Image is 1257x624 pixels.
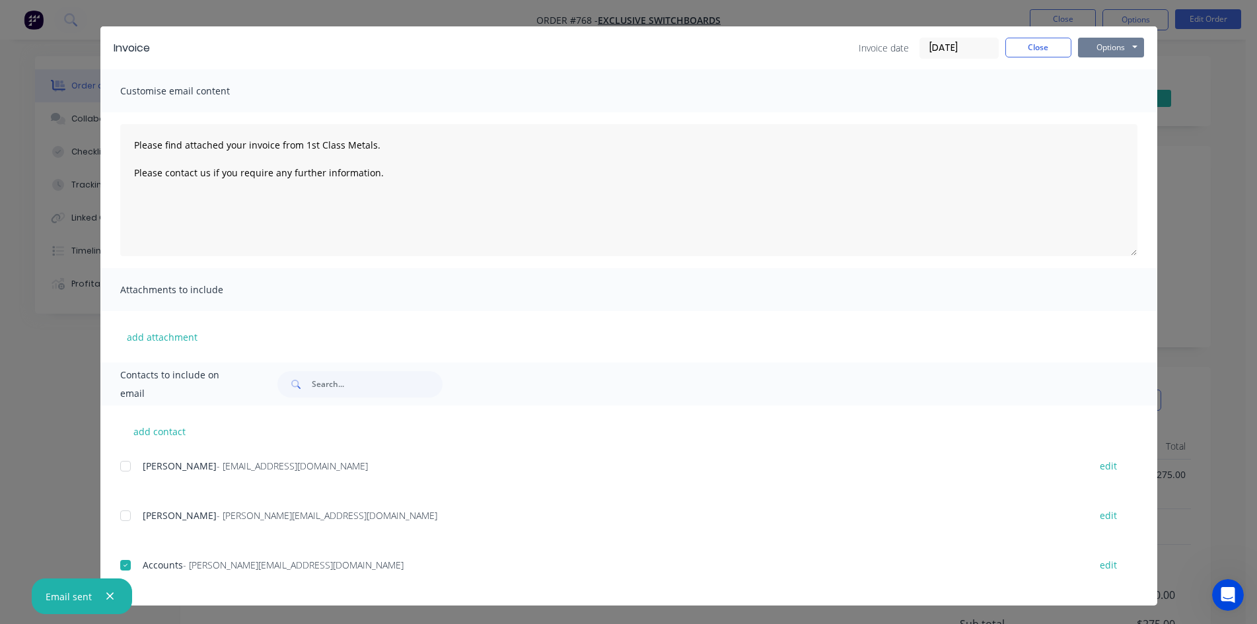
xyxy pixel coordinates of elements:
[1212,579,1244,611] iframe: Intercom live chat
[217,509,437,522] span: - [PERSON_NAME][EMAIL_ADDRESS][DOMAIN_NAME]
[1092,556,1125,574] button: edit
[217,460,368,472] span: - [EMAIL_ADDRESS][DOMAIN_NAME]
[1078,38,1144,57] button: Options
[120,366,245,403] span: Contacts to include on email
[859,41,909,55] span: Invoice date
[143,559,183,571] span: Accounts
[1005,38,1071,57] button: Close
[46,590,92,604] div: Email sent
[114,40,150,56] div: Invoice
[312,371,443,398] input: Search...
[143,460,217,472] span: [PERSON_NAME]
[1092,506,1125,524] button: edit
[143,509,217,522] span: [PERSON_NAME]
[120,327,204,347] button: add attachment
[183,559,404,571] span: - [PERSON_NAME][EMAIL_ADDRESS][DOMAIN_NAME]
[120,421,199,441] button: add contact
[1092,457,1125,475] button: edit
[120,281,266,299] span: Attachments to include
[120,82,266,100] span: Customise email content
[120,124,1137,256] textarea: Please find attached your invoice from 1st Class Metals. Please contact us if you require any fur...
